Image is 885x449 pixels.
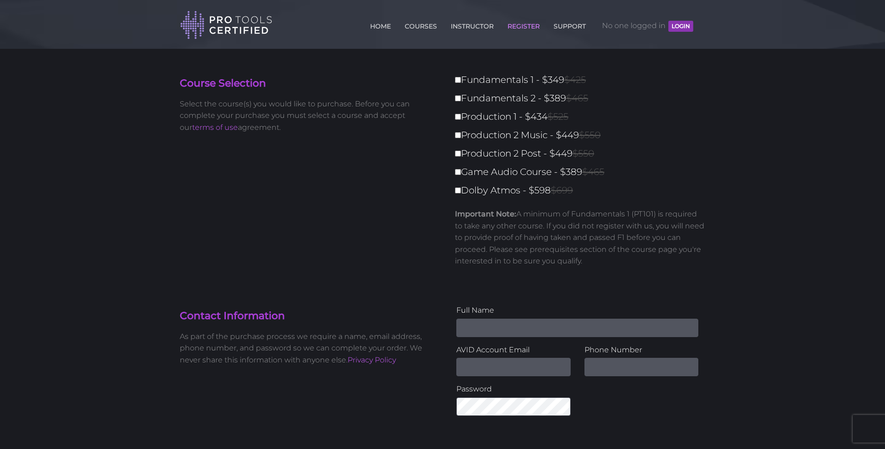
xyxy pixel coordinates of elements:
input: Dolby Atmos - $598$699 [455,187,461,193]
img: Pro Tools Certified Logo [180,10,272,40]
span: $465 [582,166,604,177]
a: Privacy Policy [348,356,396,364]
input: Production 1 - $434$525 [455,114,461,120]
label: Dolby Atmos - $598 [455,182,711,198]
label: Game Audio Course - $389 [455,164,711,180]
label: Full Name [456,304,698,316]
span: $525 [548,111,568,122]
label: Production 1 - $434 [455,109,711,125]
label: Phone Number [584,344,699,356]
span: $425 [564,74,586,85]
span: No one logged in [602,12,693,40]
label: AVID Account Email [456,344,571,356]
span: $550 [572,148,594,159]
input: Fundamentals 2 - $389$465 [455,95,461,101]
h4: Contact Information [180,309,436,323]
a: HOME [368,17,393,32]
a: SUPPORT [551,17,588,32]
p: Select the course(s) you would like to purchase. Before you can complete your purchase you must s... [180,98,436,134]
a: REGISTER [505,17,542,32]
button: LOGIN [668,21,693,32]
label: Fundamentals 1 - $349 [455,72,711,88]
h4: Course Selection [180,76,436,91]
input: Production 2 Post - $449$550 [455,151,461,157]
input: Production 2 Music - $449$550 [455,132,461,138]
strong: Important Note: [455,210,516,218]
a: COURSES [402,17,439,32]
a: INSTRUCTOR [448,17,496,32]
label: Fundamentals 2 - $389 [455,90,711,106]
label: Production 2 Music - $449 [455,127,711,143]
input: Game Audio Course - $389$465 [455,169,461,175]
span: $465 [566,93,588,104]
p: As part of the purchase process we require a name, email address, phone number, and password so w... [180,331,436,366]
label: Production 2 Post - $449 [455,146,711,162]
p: A minimum of Fundamentals 1 (PT101) is required to take any other course. If you did not register... [455,208,705,267]
input: Fundamentals 1 - $349$425 [455,77,461,83]
span: $550 [579,129,601,140]
label: Password [456,383,571,395]
a: terms of use [192,123,238,132]
span: $699 [551,185,573,196]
